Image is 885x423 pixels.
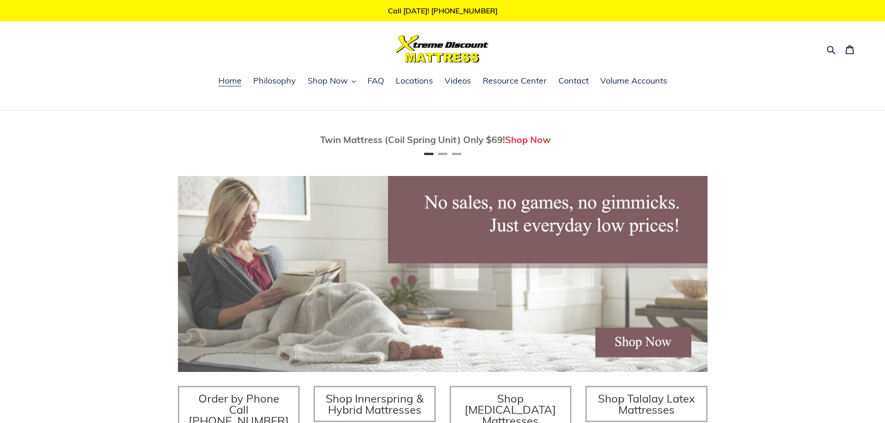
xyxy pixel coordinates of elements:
span: Philosophy [253,75,296,86]
span: Volume Accounts [600,75,667,86]
img: Xtreme Discount Mattress [396,35,489,63]
a: Shop Innerspring & Hybrid Mattresses [314,386,436,422]
a: Resource Center [478,74,551,88]
button: Page 3 [452,153,461,155]
span: Contact [558,75,589,86]
span: Shop Now [308,75,348,86]
span: Shop Talalay Latex Mattresses [598,391,695,416]
span: Videos [445,75,471,86]
span: FAQ [367,75,384,86]
a: Contact [554,74,593,88]
span: Twin Mattress (Coil Spring Unit) Only $69! [320,134,505,145]
span: Home [218,75,242,86]
button: Page 1 [424,153,433,155]
a: FAQ [363,74,389,88]
span: Resource Center [483,75,547,86]
a: Locations [391,74,438,88]
span: Locations [396,75,433,86]
button: Shop Now [303,74,361,88]
a: Philosophy [249,74,301,88]
span: Shop Innerspring & Hybrid Mattresses [326,391,424,416]
a: Volume Accounts [596,74,672,88]
a: Shop Talalay Latex Mattresses [585,386,708,422]
a: Shop Now [505,134,551,145]
img: herobannermay2022-1652879215306_1200x.jpg [178,176,708,372]
button: Page 2 [438,153,447,155]
a: Videos [440,74,476,88]
a: Home [214,74,246,88]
